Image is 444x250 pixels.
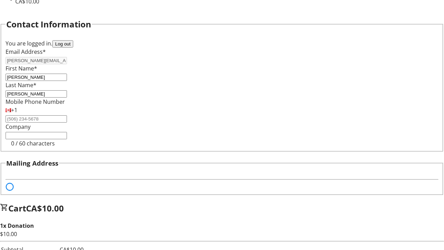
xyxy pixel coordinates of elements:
label: First Name* [6,65,37,72]
span: Cart [8,202,26,214]
label: Company [6,123,31,131]
input: (506) 234-5678 [6,115,67,123]
h2: Contact Information [6,18,91,31]
label: Last Name* [6,81,36,89]
label: Email Address* [6,48,46,56]
label: Mobile Phone Number [6,98,65,106]
tr-character-limit: 0 / 60 characters [11,140,55,147]
span: CA$10.00 [26,202,64,214]
button: Log out [52,40,73,48]
div: You are logged in. [6,39,438,48]
h3: Mailing Address [6,158,58,168]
